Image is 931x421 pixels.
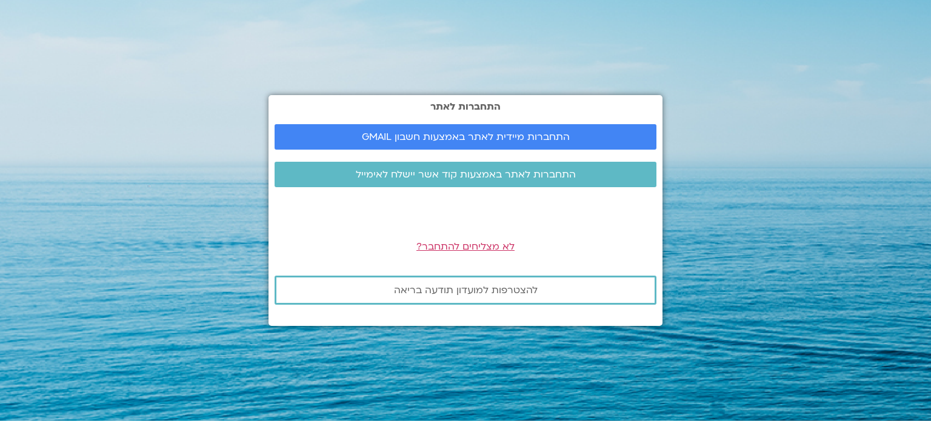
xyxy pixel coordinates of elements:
a: התחברות לאתר באמצעות קוד אשר יישלח לאימייל [275,162,656,187]
a: לא מצליחים להתחבר? [416,240,515,253]
a: להצטרפות למועדון תודעה בריאה [275,276,656,305]
h2: התחברות לאתר [275,101,656,112]
a: התחברות מיידית לאתר באמצעות חשבון GMAIL [275,124,656,150]
span: התחברות לאתר באמצעות קוד אשר יישלח לאימייל [356,169,576,180]
span: התחברות מיידית לאתר באמצעות חשבון GMAIL [362,131,570,142]
span: להצטרפות למועדון תודעה בריאה [394,285,538,296]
